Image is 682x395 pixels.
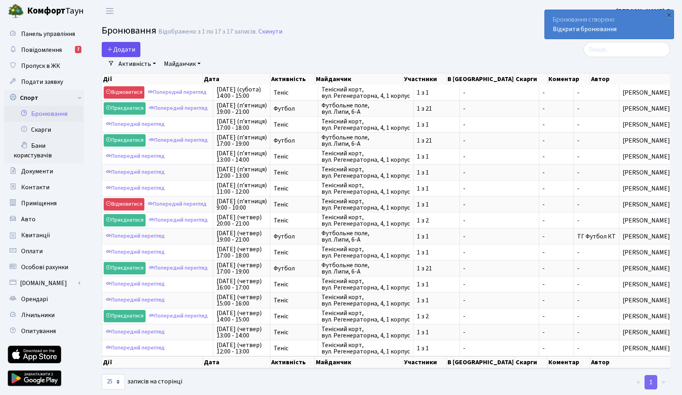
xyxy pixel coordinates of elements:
span: - [463,137,536,144]
span: - [463,345,536,351]
a: Приміщення [4,195,84,211]
th: Участники [403,73,447,85]
span: [PERSON_NAME] [623,233,670,240]
span: 1 з 2 [417,217,456,224]
span: [PERSON_NAME] [623,121,670,128]
span: [DATE] (п’ятниця) 12:00 - 13:00 [217,166,267,179]
th: В [GEOGRAPHIC_DATA] [447,356,515,368]
span: - [463,201,536,208]
span: - [577,120,580,129]
span: [DATE] (четвер) 20:00 - 21:00 [217,214,267,227]
a: Попередній перегляд [104,150,167,163]
span: [DATE] (четвер) 17:00 - 19:00 [217,262,267,275]
span: Тенісний корт, вул. Регенераторна, 4, 1 корпус [321,150,410,163]
span: Документи [21,167,53,176]
span: [PERSON_NAME] [623,169,670,176]
span: Орендарі [21,295,48,304]
span: [PERSON_NAME] [623,185,670,192]
span: Теніс [274,121,315,128]
span: [DATE] (четвер) 15:00 - 16:00 [217,294,267,307]
span: 1 з 2 [417,313,456,320]
span: - [463,153,536,160]
span: Тенісний корт, вул. Регенераторна, 4, 1 корпус [321,326,410,339]
a: Попередній перегляд [104,278,167,290]
span: 1 з 1 [417,345,456,351]
span: Футбольне поле, вул. Липи, 6-А [321,230,410,243]
a: Відмовитися [104,198,144,210]
span: [DATE] (четвер) 12:00 - 13:00 [217,342,267,355]
a: Майданчик [161,57,204,71]
span: Тенісний корт, вул. Регенераторна, 4, 1 корпус [321,198,410,211]
span: [PERSON_NAME] [623,345,670,351]
div: Бронювання створено [545,10,674,39]
th: Дата [203,73,270,85]
span: - [463,329,536,335]
span: Тенісний корт, вул. Регенераторна, 4, 1 корпус [321,86,410,99]
span: Таун [27,4,84,18]
span: [PERSON_NAME] [623,137,670,144]
th: Коментар [548,356,590,368]
button: Переключити навігацію [100,4,120,18]
a: Попередній перегляд [104,246,167,258]
span: - [577,184,580,193]
a: Скинути [258,28,282,36]
span: 1 з 1 [417,89,456,96]
a: Спорт [4,90,84,106]
span: - [463,233,536,240]
span: 1 з 1 [417,201,456,208]
span: Футбол [274,137,315,144]
span: - [463,89,536,96]
span: Теніс [274,153,315,160]
span: [PERSON_NAME] [623,297,670,304]
span: [PERSON_NAME] [623,89,670,96]
div: 7 [75,46,81,53]
a: Лічильники [4,307,84,323]
span: Бронювання [102,24,156,38]
span: Теніс [274,89,315,96]
th: Участники [403,356,447,368]
span: - [577,248,580,257]
button: Додати [102,42,140,57]
a: Попередній перегляд [104,230,167,242]
span: 1 з 1 [417,121,456,128]
span: Теніс [274,281,315,288]
span: - [577,200,580,209]
span: - [577,152,580,161]
span: - [577,280,580,289]
span: Теніс [274,249,315,256]
span: [PERSON_NAME] [623,249,670,256]
span: [PERSON_NAME] [623,105,670,112]
span: Теніс [274,329,315,335]
span: - [463,217,536,224]
a: Опитування [4,323,84,339]
span: Тенісний корт, вул. Регенераторна, 4, 1 корпус [321,310,410,323]
span: - [542,281,570,288]
span: Футбол [274,105,315,112]
a: Панель управління [4,26,84,42]
span: [PERSON_NAME] [623,153,670,160]
a: Попередній перегляд [146,198,209,210]
a: Попередній перегляд [104,294,167,306]
a: Приєднатися [104,102,146,115]
a: Пропуск в ЖК [4,58,84,74]
span: - [463,185,536,192]
a: Бронювання [4,106,84,122]
span: 1 з 1 [417,297,456,304]
span: [DATE] (п’ятниця) 9:00 - 10:00 [217,198,267,211]
span: - [463,249,536,256]
span: - [542,137,570,144]
a: Попередній перегляд [104,342,167,354]
a: Попередній перегляд [147,214,210,226]
span: - [542,329,570,335]
a: Відмовитися [104,86,144,99]
a: Оплати [4,243,84,259]
span: - [577,296,580,305]
a: Попередній перегляд [147,310,210,322]
span: - [542,153,570,160]
span: Тенісний корт, вул. Регенераторна, 4, 1 корпус [321,214,410,227]
span: - [463,169,536,176]
input: Пошук... [583,42,670,57]
span: 1 з 1 [417,185,456,192]
div: × [665,11,673,19]
a: Повідомлення7 [4,42,84,58]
